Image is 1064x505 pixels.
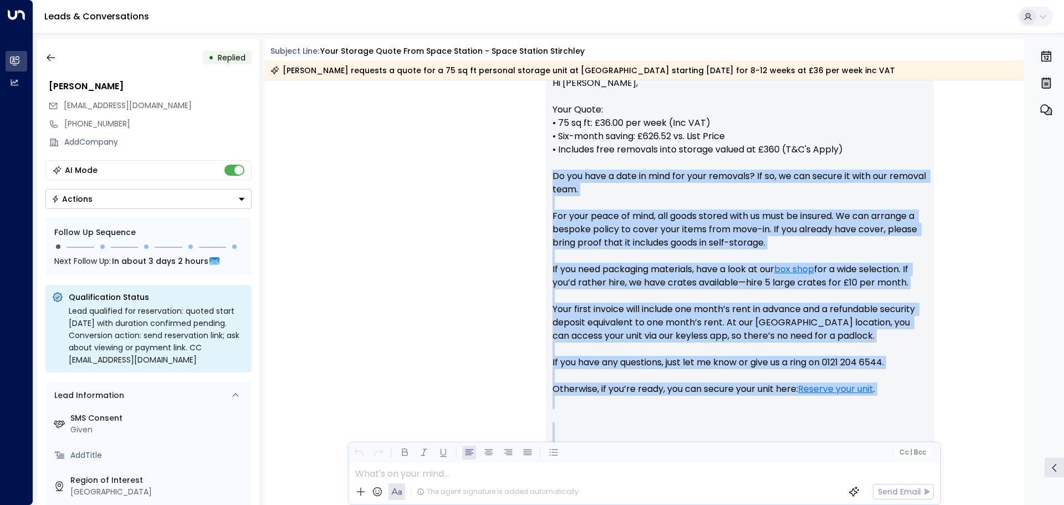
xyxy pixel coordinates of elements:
[371,446,385,460] button: Redo
[70,450,247,461] div: AddTitle
[64,100,192,111] span: leighmitchell88@hotmail.com
[270,65,895,76] div: [PERSON_NAME] requests a quote for a 75 sq ft personal storage unit at [GEOGRAPHIC_DATA] starting...
[54,227,243,238] div: Follow Up Sequence
[270,45,319,57] span: Subject Line:
[65,165,98,176] div: AI Mode
[218,52,245,63] span: Replied
[553,76,927,409] p: Hi [PERSON_NAME], Your Quote: • 75 sq ft: £36.00 per week (Inc VAT) • Six-month saving: £626.52 v...
[70,412,247,424] label: SMS Consent
[45,189,252,209] button: Actions
[54,255,243,267] div: Next Follow Up:
[50,390,124,401] div: Lead Information
[352,446,366,460] button: Undo
[894,447,930,458] button: Cc|Bcc
[417,487,579,497] div: The agent signature is added automatically
[49,80,252,93] div: [PERSON_NAME]
[320,45,585,57] div: Your storage quote from Space Station - Space Station Stirchley
[798,382,873,396] a: Reserve your unit
[52,194,93,204] div: Actions
[70,486,247,498] div: [GEOGRAPHIC_DATA]
[70,424,247,436] div: Given
[774,263,814,276] a: box shop
[64,136,252,148] div: AddCompany
[70,475,247,486] label: Region of Interest
[69,292,245,303] p: Qualification Status
[64,100,192,111] span: [EMAIL_ADDRESS][DOMAIN_NAME]
[45,189,252,209] div: Button group with a nested menu
[69,305,245,366] div: Lead qualified for reservation: quoted start [DATE] with duration confirmed pending. Conversion a...
[44,10,149,23] a: Leads & Conversations
[208,48,214,68] div: •
[112,255,208,267] span: In about 3 days 2 hours
[64,118,252,130] div: [PHONE_NUMBER]
[910,448,912,456] span: |
[899,448,925,456] span: Cc Bcc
